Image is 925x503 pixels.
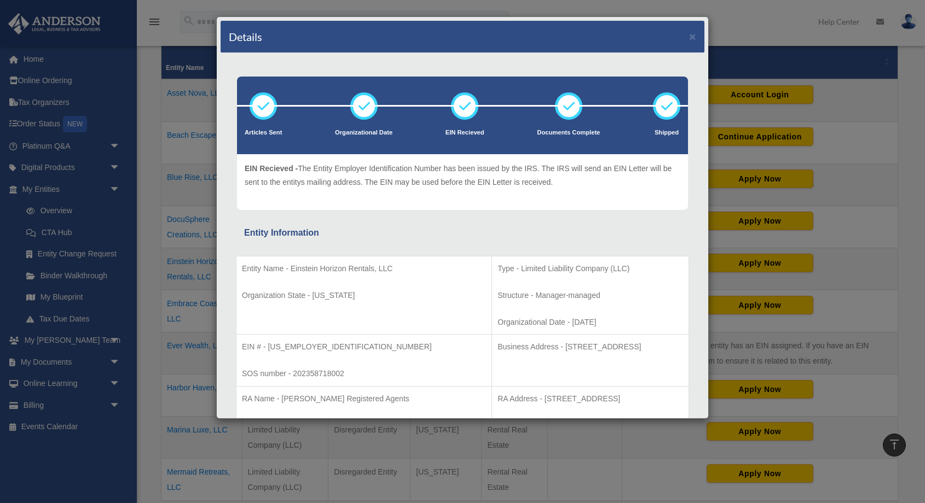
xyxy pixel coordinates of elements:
[242,392,486,406] p: RA Name - [PERSON_NAME] Registered Agents
[335,127,392,138] p: Organizational Date
[245,127,282,138] p: Articles Sent
[498,262,683,276] p: Type - Limited Liability Company (LLC)
[244,225,681,241] div: Entity Information
[242,340,486,354] p: EIN # - [US_EMPLOYER_IDENTIFICATION_NUMBER]
[446,127,484,138] p: EIN Recieved
[245,164,298,173] span: EIN Recieved -
[689,31,696,42] button: ×
[242,289,486,302] p: Organization State - [US_STATE]
[242,262,486,276] p: Entity Name - Einstein Horizon Rentals, LLC
[245,162,680,189] p: The Entity Employer Identification Number has been issued by the IRS. The IRS will send an EIN Le...
[537,127,600,138] p: Documents Complete
[653,127,680,138] p: Shipped
[498,340,683,354] p: Business Address - [STREET_ADDRESS]
[242,367,486,381] p: SOS number - 202358718002
[229,29,262,44] h4: Details
[498,315,683,329] p: Organizational Date - [DATE]
[498,289,683,302] p: Structure - Manager-managed
[498,392,683,406] p: RA Address - [STREET_ADDRESS]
